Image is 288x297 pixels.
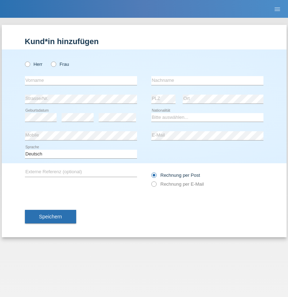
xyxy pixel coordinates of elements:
i: menu [274,6,281,13]
span: Speichern [39,214,62,219]
a: menu [270,7,284,11]
input: Rechnung per E-Mail [151,181,156,190]
input: Rechnung per Post [151,173,156,181]
label: Rechnung per Post [151,173,200,178]
button: Speichern [25,210,76,223]
label: Herr [25,62,43,67]
input: Frau [51,62,56,66]
label: Rechnung per E-Mail [151,181,204,187]
label: Frau [51,62,69,67]
h1: Kund*in hinzufügen [25,37,263,46]
input: Herr [25,62,30,66]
